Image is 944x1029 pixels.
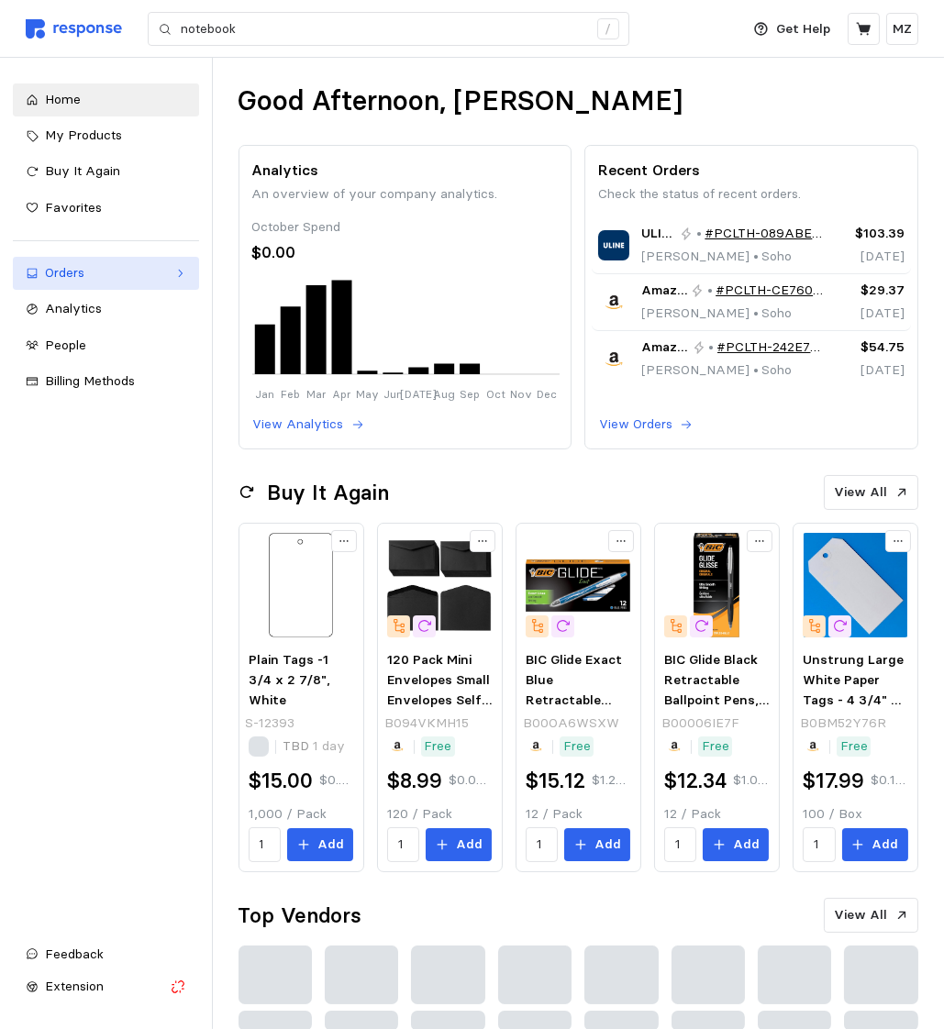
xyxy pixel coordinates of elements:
p: • [707,281,713,301]
tspan: Apr [332,388,351,402]
p: S-12393 [246,714,295,734]
h2: $15.12 [526,767,585,795]
a: #PCLTH-242E703A [717,337,826,358]
span: 120 Pack Mini Envelopes Small Envelopes Self-Adhesive Kraft Paper Tiny Pockets for Business Cards... [387,651,503,906]
p: Add [456,835,483,855]
button: Extension [13,970,199,1003]
a: Orders [13,257,199,290]
p: Get Help [777,19,831,39]
span: 1 day [309,737,345,754]
span: • [750,304,762,321]
p: • [708,337,714,358]
div: / [597,18,619,40]
span: BIC Glide Exact Blue Retractable Ballpoint Pens, Fine Point (0.7mm), 12-Count Pack, Ultra Smooth ... [526,651,622,846]
button: Add [703,828,769,861]
a: Buy It Again [13,155,199,188]
div: October Spend [252,217,559,238]
span: Amazon [642,281,688,301]
p: Free [424,736,451,757]
tspan: May [356,388,379,402]
span: Feedback [45,946,104,962]
h2: Buy It Again [267,479,389,507]
div: Orders [45,263,167,283]
input: Qty [675,828,686,861]
span: Home [45,91,81,107]
span: My Products [45,127,122,143]
p: Check the status of recent orders. [598,184,905,205]
input: Qty [398,828,409,861]
tspan: [DATE] [400,388,437,402]
p: B0BM52Y76R [800,714,886,734]
tspan: Oct [485,388,505,402]
div: $0.00 [252,240,559,265]
tspan: Sep [460,388,480,402]
img: 51Uf0ahyQLL._AC_SX679_.jpg [803,533,907,637]
p: $0.0749 / unit [449,770,492,791]
p: • [696,224,702,244]
img: S-12393 [249,533,353,637]
button: Add [287,828,353,861]
img: 61dP9cxlvgL._AC_SX679_.jpg [526,533,630,637]
p: 1,000 / Pack [249,804,353,824]
p: Free [702,736,729,757]
tspan: Nov [510,388,532,402]
button: View All [824,898,918,933]
button: View Orders [598,414,694,436]
p: MZ [893,19,912,39]
p: [PERSON_NAME] Soho [642,247,826,267]
p: View Analytics [253,415,344,435]
p: $29.37 [838,281,905,301]
img: 61QdhpM5g6S._AC_SX679_.jpg [387,533,492,637]
p: Add [317,835,344,855]
p: Free [840,736,868,757]
button: Add [426,828,492,861]
input: Qty [260,828,271,861]
a: Favorites [13,192,199,225]
tspan: Feb [281,388,300,402]
img: svg%3e [26,19,122,39]
p: 120 / Pack [387,804,492,824]
p: B00OA6WSXW [523,714,619,734]
h1: Good Afternoon, [PERSON_NAME] [239,83,683,119]
button: Get Help [743,12,842,47]
p: [PERSON_NAME] Soho [642,360,826,381]
img: 61C6EwMl6NL._AC_SX679_.jpg [664,533,769,637]
p: View All [835,482,888,503]
p: Recent Orders [598,159,905,182]
span: Buy It Again [45,162,120,179]
input: Qty [814,828,825,861]
span: • [750,361,762,378]
h2: $17.99 [803,767,864,795]
p: Analytics [252,159,559,182]
p: [PERSON_NAME] Soho [642,304,826,324]
p: $1.0283 / unit [733,770,769,791]
p: $0.1799 / unit [871,770,907,791]
span: • [750,248,762,264]
h2: Top Vendors [239,902,362,930]
h2: $12.34 [664,767,727,795]
button: View Analytics [252,414,365,436]
input: Search for a product name or SKU [181,13,587,46]
p: View Orders [599,415,672,435]
button: Add [842,828,908,861]
p: 12 / Pack [526,804,630,824]
p: $103.39 [838,224,905,244]
button: MZ [886,13,918,45]
img: ULINE [598,230,628,260]
button: Feedback [13,938,199,971]
span: BIC Glide Black Retractable Ballpoint Pens, Medium Point (1.0mm), 12-Count Pack, Ultra Smooth Wri... [664,651,769,827]
tspan: Mar [305,388,326,402]
span: Favorites [45,199,102,216]
img: Amazon [598,344,628,374]
p: 100 / Box [803,804,907,824]
p: $0.015 / unit [319,770,353,791]
p: [DATE] [838,247,905,267]
span: Analytics [45,300,102,316]
span: ULINE [642,224,677,244]
tspan: Dec [537,388,557,402]
span: Amazon [642,337,690,358]
p: [DATE] [838,360,905,381]
a: People [13,329,199,362]
span: Billing Methods [45,372,135,389]
span: People [45,337,86,353]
